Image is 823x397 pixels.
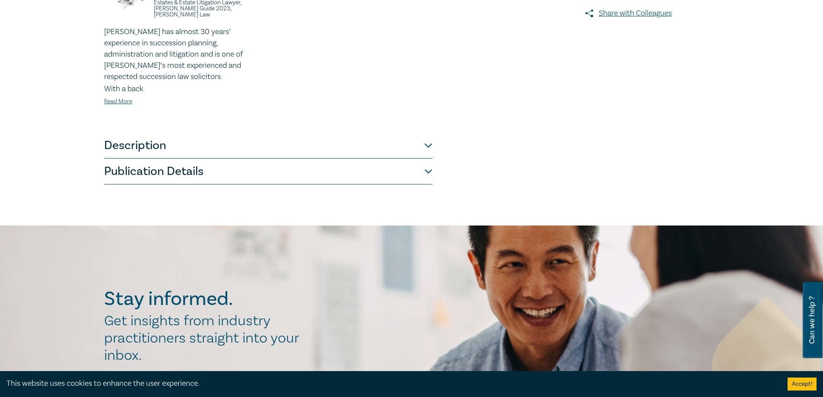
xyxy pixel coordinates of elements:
a: Share with Colleagues [538,8,719,19]
p: [PERSON_NAME] has almost 30 years’ experience in succession planning, administration and litigati... [104,26,263,83]
span: Can we help ? [808,287,816,353]
a: Read More [104,98,132,105]
h2: Get insights from industry practitioners straight into your inbox. [104,312,308,364]
button: Description [104,133,432,159]
p: With a back [104,83,263,95]
h2: Stay informed. [104,288,308,310]
div: This website uses cookies to enhance the user experience. [6,378,775,389]
button: Publication Details [104,159,432,184]
button: Accept cookies [788,378,817,391]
